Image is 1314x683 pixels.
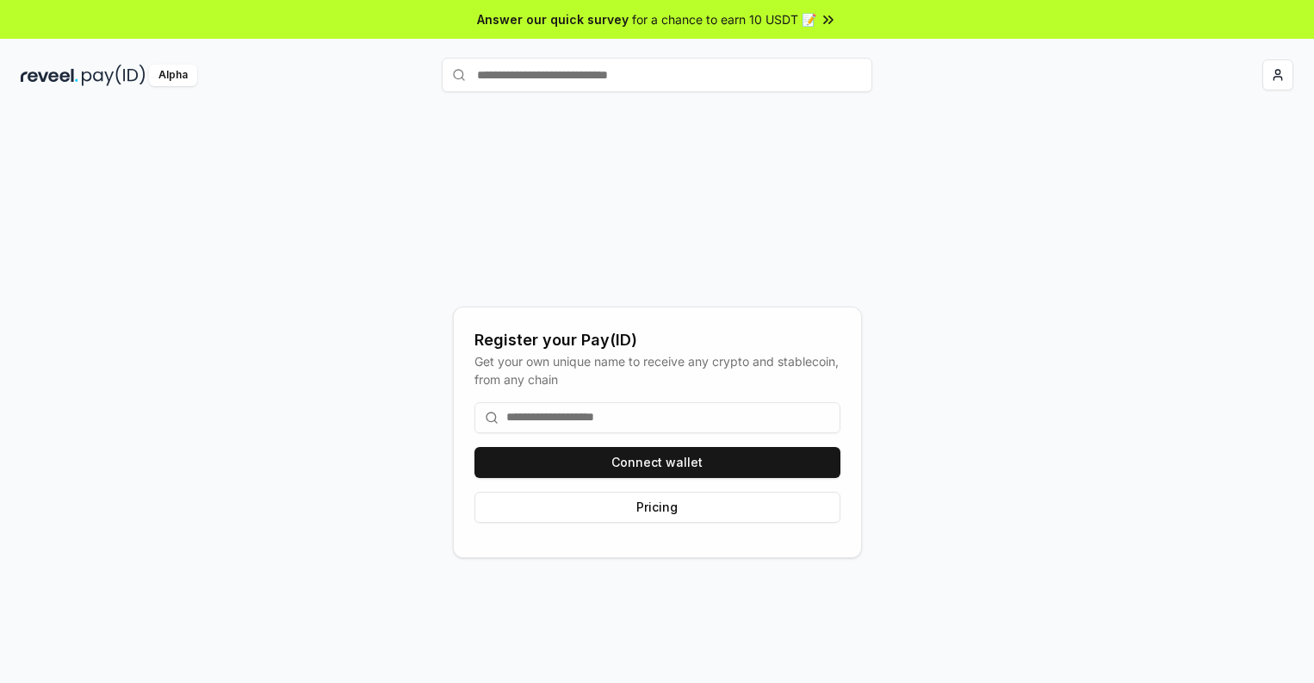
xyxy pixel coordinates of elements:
img: pay_id [82,65,146,86]
button: Pricing [474,492,840,523]
div: Alpha [149,65,197,86]
img: reveel_dark [21,65,78,86]
button: Connect wallet [474,447,840,478]
span: for a chance to earn 10 USDT 📝 [632,10,816,28]
div: Register your Pay(ID) [474,328,840,352]
div: Get your own unique name to receive any crypto and stablecoin, from any chain [474,352,840,388]
span: Answer our quick survey [477,10,629,28]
